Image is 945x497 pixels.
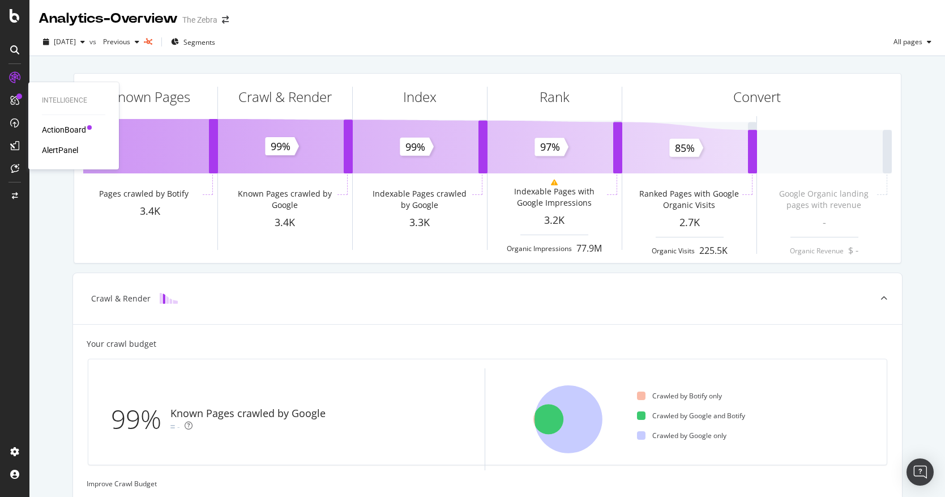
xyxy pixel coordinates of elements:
div: Crawled by Google and Botify [637,411,745,420]
div: Rank [540,87,570,107]
div: Crawled by Botify only [637,391,722,401]
span: Previous [99,37,130,46]
button: All pages [889,33,936,51]
div: arrow-right-arrow-left [222,16,229,24]
span: 2025 Aug. 22nd [54,37,76,46]
div: 3.4K [218,215,352,230]
div: 3.4K [83,204,217,219]
div: Pages crawled by Botify [99,188,189,199]
div: Your crawl budget [87,338,156,350]
div: Indexable Pages with Google Impressions [503,186,605,209]
div: Crawl & Render [238,87,332,107]
div: Crawl & Render [91,293,151,304]
div: - [177,421,180,432]
div: Known Pages crawled by Google [234,188,335,211]
div: Index [403,87,437,107]
div: The Zebra [182,14,217,26]
div: Improve Crawl Budget [87,479,888,488]
button: Previous [99,33,144,51]
span: All pages [889,37,922,46]
div: 77.9M [576,242,602,255]
div: 3.3K [353,215,487,230]
div: 99% [111,401,170,438]
div: Known Pages [110,87,190,107]
img: block-icon [160,293,178,304]
div: Open Intercom Messenger [906,458,934,486]
a: AlertPanel [42,145,78,156]
span: vs [89,37,99,46]
div: Organic Impressions [507,244,572,253]
div: Analytics - Overview [39,9,178,28]
button: [DATE] [39,33,89,51]
span: Segments [183,37,215,47]
a: ActionBoard [42,124,86,135]
img: Equal [170,425,175,428]
div: Indexable Pages crawled by Google [369,188,470,211]
div: Crawled by Google only [637,431,726,440]
button: Segments [166,33,220,51]
div: Intelligence [42,96,105,105]
div: 3.2K [488,213,622,228]
div: Known Pages crawled by Google [170,406,326,421]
